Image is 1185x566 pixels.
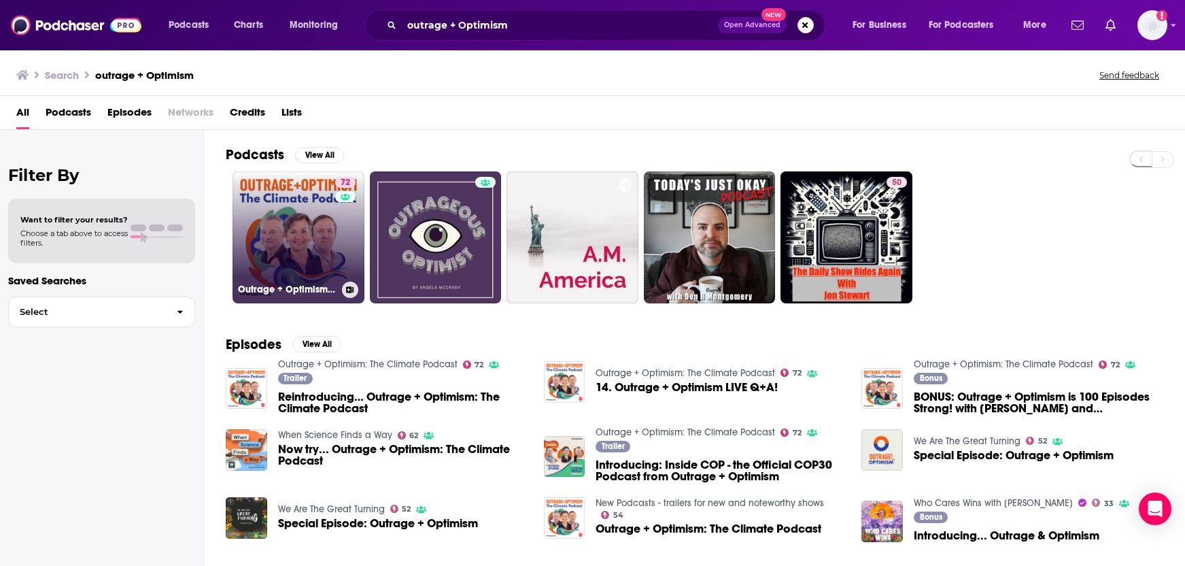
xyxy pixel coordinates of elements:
[544,361,585,403] img: 14. Outrage + Optimism LIVE Q+A!
[8,165,195,185] h2: Filter By
[226,336,341,353] a: EpisodesView All
[341,176,350,190] span: 72
[230,101,265,129] a: Credits
[278,429,392,441] a: When Science Finds a Way
[1139,493,1171,525] div: Open Intercom Messenger
[234,16,263,35] span: Charts
[292,336,341,352] button: View All
[780,369,802,377] a: 72
[861,501,903,542] a: Introducing... Outrage & Optimism
[1137,10,1167,40] button: Show profile menu
[16,101,29,129] a: All
[1111,362,1120,368] span: 72
[281,101,302,129] span: Lists
[1099,361,1120,369] a: 72
[920,374,942,382] span: Bonus
[463,361,484,369] a: 72
[280,14,356,36] button: open menu
[1095,69,1163,81] button: Send feedback
[596,382,778,393] span: 14. Outrage + Optimism LIVE Q+A!
[1092,499,1114,507] a: 33
[1023,16,1046,35] span: More
[793,430,802,436] span: 72
[596,523,821,535] span: Outrage + Optimism: The Climate Podcast
[1100,14,1121,37] a: Show notifications dropdown
[475,362,483,368] span: 72
[544,497,585,539] img: Outrage + Optimism: The Climate Podcast
[226,368,267,410] a: Reintroducing… Outrage + Optimism: The Climate Podcast
[226,146,284,163] h2: Podcasts
[601,511,623,519] a: 54
[107,101,152,129] a: Episodes
[409,433,418,439] span: 62
[1014,14,1063,36] button: open menu
[861,368,903,410] img: BONUS: Outrage + Optimism is 100 Episodes Strong! with Christiana, Tom and Paul
[724,22,780,29] span: Open Advanced
[8,297,195,327] button: Select
[1156,10,1167,21] svg: Add a profile image
[226,497,267,539] img: Special Episode: Outrage + Optimism
[95,69,194,82] h3: outrage + Optimism
[1137,10,1167,40] span: Logged in as Rbaldwin
[295,147,344,163] button: View All
[853,16,906,35] span: For Business
[335,177,356,188] a: 72
[226,429,267,471] img: Now try... Outrage + Optimism: The Climate Podcast
[20,229,128,248] span: Choose a tab above to access filters.
[1137,10,1167,40] img: User Profile
[168,101,213,129] span: Networks
[226,146,344,163] a: PodcastsView All
[914,497,1073,509] a: Who Cares Wins with Lily Cole
[920,14,1014,36] button: open menu
[278,518,478,529] a: Special Episode: Outrage + Optimism
[613,512,623,518] span: 54
[843,14,923,36] button: open menu
[46,101,91,129] a: Podcasts
[233,171,364,303] a: 72Outrage + Optimism: The Climate Podcast
[169,16,209,35] span: Podcasts
[914,391,1163,414] span: BONUS: Outrage + Optimism is 100 Episodes Strong! with [PERSON_NAME] and [PERSON_NAME]
[225,14,271,36] a: Charts
[920,513,942,521] span: Bonus
[11,12,141,38] img: Podchaser - Follow, Share and Rate Podcasts
[290,16,338,35] span: Monitoring
[861,429,903,471] img: Special Episode: Outrage + Optimism
[45,69,79,82] h3: Search
[929,16,994,35] span: For Podcasters
[780,429,802,437] a: 72
[284,374,307,382] span: Trailer
[761,8,786,21] span: New
[914,435,1020,447] a: We Are The Great Turning
[238,284,337,295] h3: Outrage + Optimism: The Climate Podcast
[793,370,802,376] span: 72
[278,359,458,370] a: Outrage + Optimism: The Climate Podcast
[718,17,787,33] button: Open AdvancedNew
[544,436,585,478] img: Introducing: Inside COP - the Official COP30 Podcast from Outrage + Optimism
[596,367,775,379] a: Outrage + Optimism: The Climate Podcast
[278,391,528,414] a: Reintroducing… Outrage + Optimism: The Climate Podcast
[914,530,1099,542] a: Introducing... Outrage & Optimism
[278,444,528,467] a: Now try... Outrage + Optimism: The Climate Podcast
[1038,438,1047,444] span: 52
[602,442,625,450] span: Trailer
[402,506,411,512] span: 52
[9,307,166,316] span: Select
[887,177,907,188] a: 50
[159,14,226,36] button: open menu
[1104,501,1114,507] span: 33
[390,505,411,513] a: 52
